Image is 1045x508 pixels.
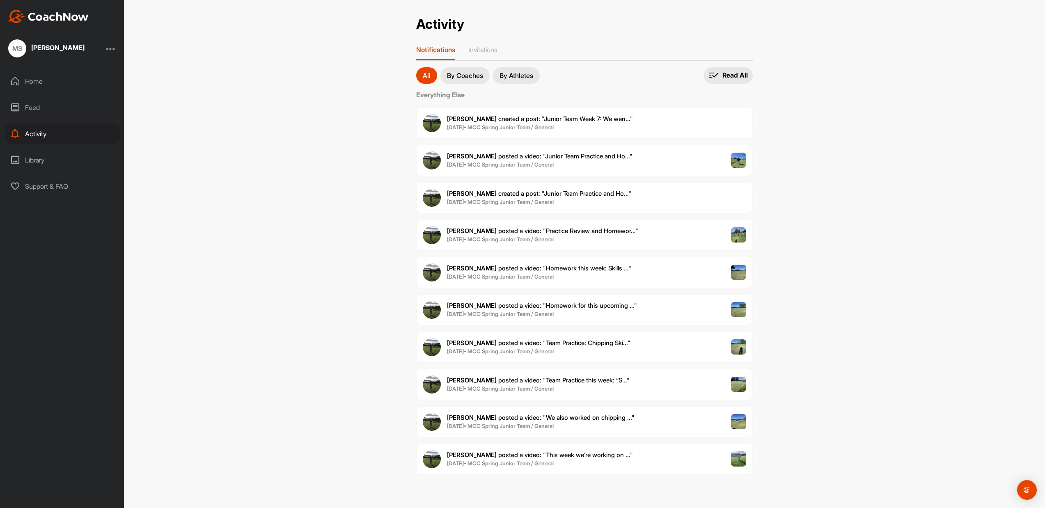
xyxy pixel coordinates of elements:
[423,375,441,394] img: user avatar
[447,124,554,130] b: [DATE] • MCC Spring Junior Team / General
[493,67,540,84] button: By Athletes
[447,339,630,347] span: posted a video : " Team Practice: Chipping Ski... "
[423,413,441,431] img: user avatar
[423,263,441,281] img: user avatar
[423,114,441,132] img: user avatar
[423,301,441,319] img: user avatar
[447,227,497,235] b: [PERSON_NAME]
[5,71,120,92] div: Home
[447,451,497,459] b: [PERSON_NAME]
[423,226,441,244] img: user avatar
[447,227,638,235] span: posted a video : " Practice Review and Homewor... "
[722,71,748,80] p: Read All
[500,72,533,79] p: By Athletes
[447,115,633,123] span: created a post : "Junior Team Week 7: We wen..."
[416,16,464,32] h2: Activity
[416,46,455,54] p: Notifications
[447,273,554,280] b: [DATE] • MCC Spring Junior Team / General
[731,227,747,243] img: post image
[447,451,633,459] span: posted a video : " This week we’re working on ... "
[447,302,637,309] span: posted a video : " Homework for this upcoming ... "
[447,190,497,197] b: [PERSON_NAME]
[468,46,497,54] p: Invitations
[447,414,497,421] b: [PERSON_NAME]
[447,385,554,392] b: [DATE] • MCC Spring Junior Team / General
[423,189,441,207] img: user avatar
[447,115,497,123] b: [PERSON_NAME]
[447,376,630,384] span: posted a video : " Team Practice this week: “S... "
[5,124,120,144] div: Activity
[447,348,554,355] b: [DATE] • MCC Spring Junior Team / General
[731,377,747,392] img: post image
[440,67,490,84] button: By Coaches
[447,264,631,272] span: posted a video : " Homework this week: Skills ... "
[423,338,441,356] img: user avatar
[416,67,437,84] button: All
[447,199,554,205] b: [DATE] • MCC Spring Junior Team / General
[5,176,120,197] div: Support & FAQ
[731,339,747,355] img: post image
[8,10,89,23] img: CoachNow
[5,150,120,170] div: Library
[447,311,554,317] b: [DATE] • MCC Spring Junior Team / General
[447,72,483,79] p: By Coaches
[447,339,497,347] b: [PERSON_NAME]
[447,152,632,160] span: posted a video : " Junior Team Practice and Ho... "
[447,414,635,421] span: posted a video : " We also worked on chipping ... "
[423,450,441,468] img: user avatar
[31,44,85,51] div: [PERSON_NAME]
[5,97,120,118] div: Feed
[423,151,441,169] img: user avatar
[731,302,747,318] img: post image
[447,376,497,384] b: [PERSON_NAME]
[447,423,554,429] b: [DATE] • MCC Spring Junior Team / General
[447,190,631,197] span: created a post : "Junior Team Practice and Ho..."
[447,264,497,272] b: [PERSON_NAME]
[447,236,554,243] b: [DATE] • MCC Spring Junior Team / General
[416,90,753,100] label: Everything Else
[447,460,554,467] b: [DATE] • MCC Spring Junior Team / General
[447,302,497,309] b: [PERSON_NAME]
[731,153,747,168] img: post image
[8,39,26,57] div: MS
[731,414,747,430] img: post image
[731,265,747,280] img: post image
[731,451,747,467] img: post image
[1017,480,1037,500] div: Open Intercom Messenger
[447,161,554,168] b: [DATE] • MCC Spring Junior Team / General
[423,72,431,79] p: All
[447,152,497,160] b: [PERSON_NAME]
